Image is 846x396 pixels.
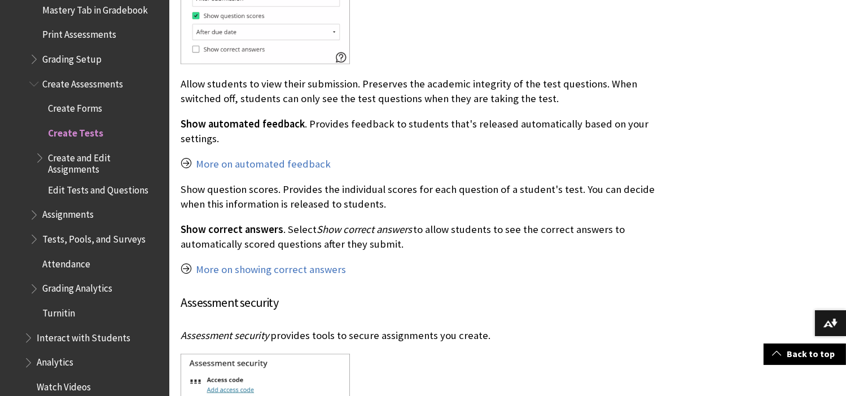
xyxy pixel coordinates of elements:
a: Back to top [764,344,846,364]
a: More on automated feedback [196,157,331,171]
span: Grading Analytics [42,279,112,294]
span: Create Assessments [42,74,123,90]
span: Attendance [42,254,90,270]
span: Assignments [42,205,94,221]
a: More on showing correct answers [196,263,346,276]
span: Show automated feedback [181,117,305,130]
span: Mastery Tab in Gradebook [42,1,148,16]
p: . Provides feedback to students that's released automatically based on your settings. [181,117,668,146]
span: Show correct answers [181,223,283,236]
p: . Select to allow students to see the correct answers to automatically scored questions after the... [181,222,668,252]
p: provides tools to secure assignments you create. [181,328,668,343]
span: Edit Tests and Questions [48,181,148,196]
span: Turnitin [42,303,75,319]
span: Analytics [37,353,73,368]
span: Tests, Pools, and Surveys [42,230,146,245]
p: Allow students to view their submission. Preserves the academic integrity of the test questions. ... [181,77,668,106]
span: Grading Setup [42,50,102,65]
span: Create Forms [48,99,102,114]
span: Print Assessments [42,25,116,41]
span: Watch Videos [37,377,91,393]
span: Interact with Students [37,328,130,344]
h4: Assessment security [181,293,668,312]
span: Create and Edit Assignments [48,148,161,175]
p: Show question scores. Provides the individual scores for each question of a student's test. You c... [181,182,668,212]
span: Assessment security [181,329,269,342]
span: Show correct answers [317,223,412,236]
span: Create Tests [48,124,103,139]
